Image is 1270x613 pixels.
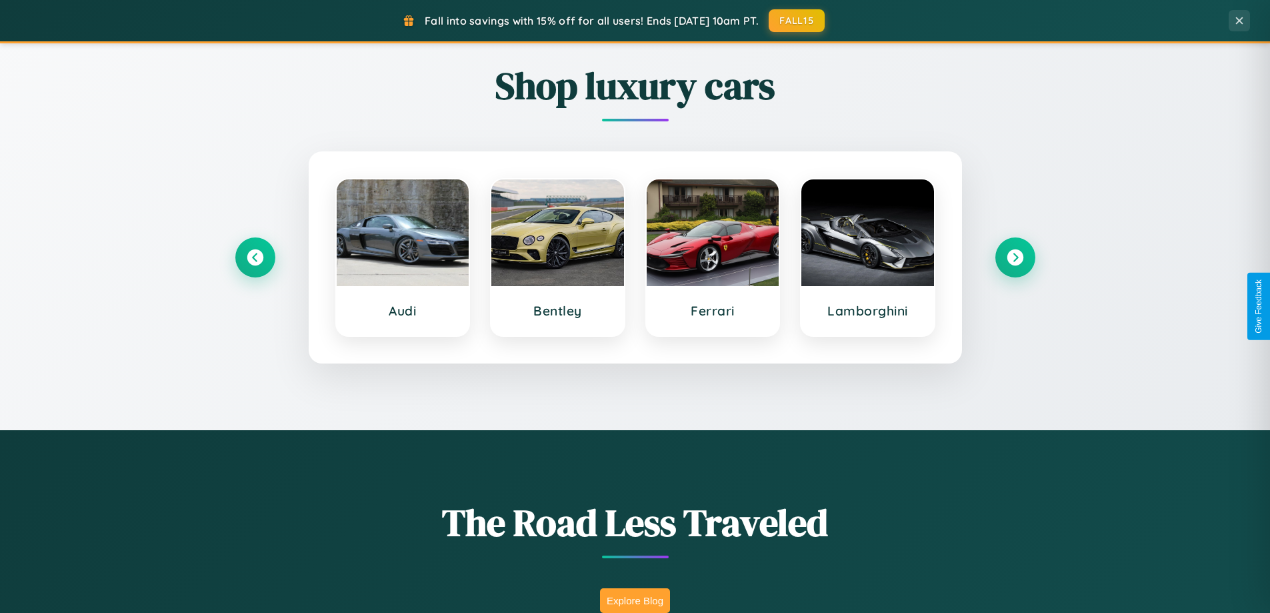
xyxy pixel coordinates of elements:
[425,14,759,27] span: Fall into savings with 15% off for all users! Ends [DATE] 10am PT.
[350,303,456,319] h3: Audi
[235,60,1035,111] h2: Shop luxury cars
[660,303,766,319] h3: Ferrari
[1254,279,1263,334] div: Give Feedback
[505,303,611,319] h3: Bentley
[815,303,921,319] h3: Lamborghini
[769,9,825,32] button: FALL15
[235,497,1035,548] h1: The Road Less Traveled
[600,588,670,613] button: Explore Blog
